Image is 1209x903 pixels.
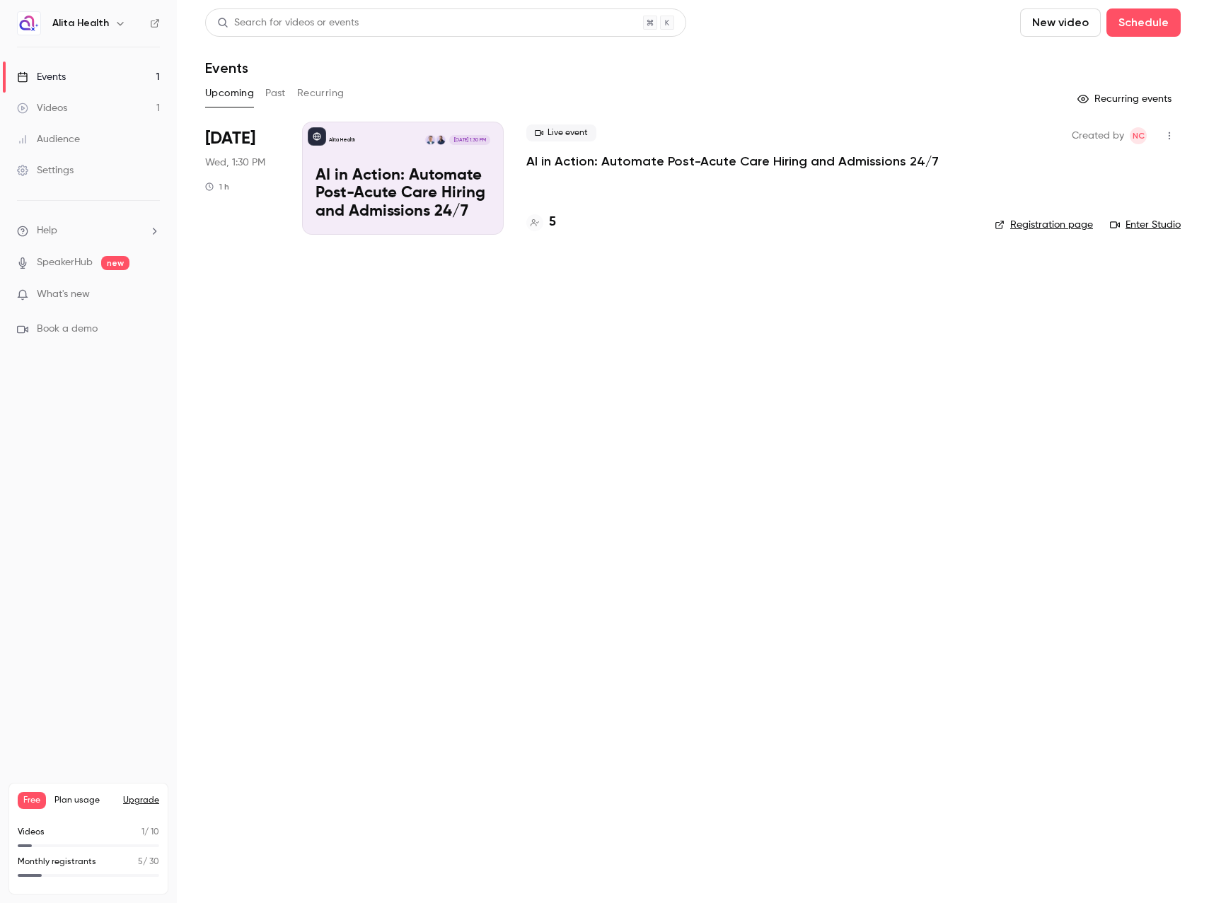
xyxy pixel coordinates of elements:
[54,795,115,806] span: Plan usage
[1133,127,1145,144] span: NC
[449,135,490,145] span: [DATE] 1:30 PM
[1130,127,1147,144] span: Naor Chazan
[18,792,46,809] span: Free
[205,127,255,150] span: [DATE]
[995,218,1093,232] a: Registration page
[205,156,265,170] span: Wed, 1:30 PM
[17,163,74,177] div: Settings
[205,82,254,105] button: Upcoming
[329,136,355,144] p: Alita Health
[138,856,159,868] p: / 30
[425,135,435,145] img: Matt Rosa
[17,101,67,115] div: Videos
[205,59,248,76] h1: Events
[17,70,66,84] div: Events
[37,287,90,302] span: What's new
[17,132,80,146] div: Audience
[18,856,96,868] p: Monthly registrants
[316,167,490,221] p: AI in Action: Automate Post-Acute Care Hiring and Admissions 24/7
[205,181,229,192] div: 1 h
[217,16,359,30] div: Search for videos or events
[101,256,129,270] span: new
[123,795,159,806] button: Upgrade
[1072,127,1124,144] span: Created by
[37,223,57,238] span: Help
[138,858,143,866] span: 5
[18,826,45,839] p: Videos
[141,826,159,839] p: / 10
[1020,8,1101,37] button: New video
[141,828,144,837] span: 1
[526,124,596,141] span: Live event
[1106,8,1181,37] button: Schedule
[37,322,98,337] span: Book a demo
[37,255,93,270] a: SpeakerHub
[18,12,40,35] img: Alita Health
[265,82,286,105] button: Past
[1110,218,1181,232] a: Enter Studio
[17,223,160,238] li: help-dropdown-opener
[526,213,556,232] a: 5
[526,153,939,170] a: AI in Action: Automate Post-Acute Care Hiring and Admissions 24/7
[52,16,109,30] h6: Alita Health
[297,82,345,105] button: Recurring
[302,122,504,235] a: AI in Action: Automate Post-Acute Care Hiring and Admissions 24/7Alita HealthBrett SeiditaMatt Ro...
[1071,88,1181,110] button: Recurring events
[205,122,279,235] div: Oct 8 Wed, 1:30 PM (America/New York)
[549,213,556,232] h4: 5
[436,135,446,145] img: Brett Seidita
